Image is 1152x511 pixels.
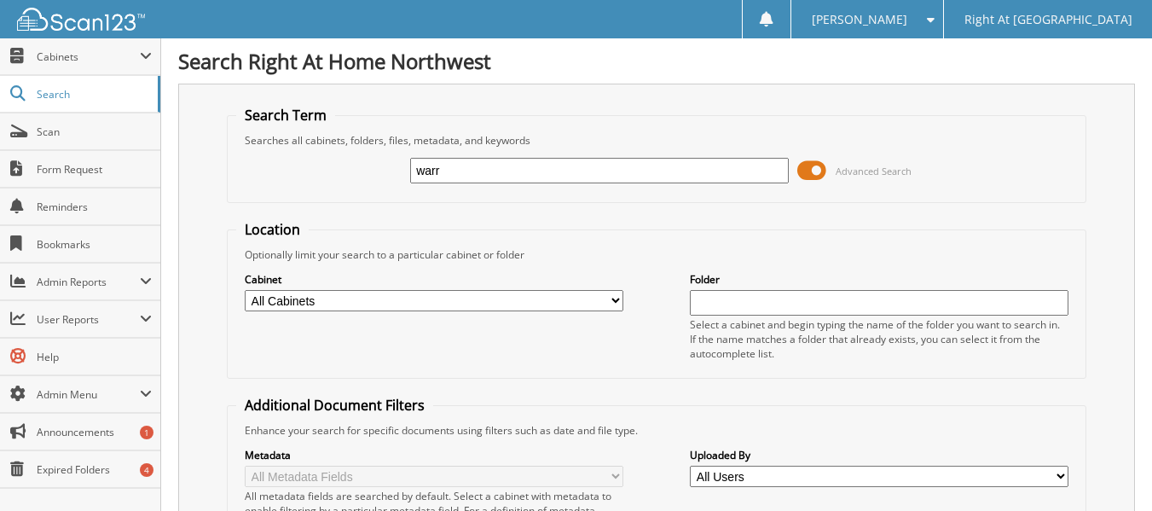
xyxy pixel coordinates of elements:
img: scan123-logo-white.svg [17,8,145,31]
span: Admin Reports [37,275,140,289]
div: 1 [140,426,153,439]
span: Expired Folders [37,462,152,477]
legend: Search Term [236,106,335,125]
span: Cabinets [37,49,140,64]
span: Announcements [37,425,152,439]
legend: Additional Document Filters [236,396,433,415]
legend: Location [236,220,309,239]
div: Enhance your search for specific documents using filters such as date and file type. [236,423,1077,438]
span: Form Request [37,162,152,177]
label: Cabinet [245,272,623,287]
span: Bookmarks [37,237,152,252]
label: Uploaded By [690,448,1068,462]
label: Metadata [245,448,623,462]
span: Search [37,87,149,102]
span: Right At [GEOGRAPHIC_DATA] [964,15,1132,25]
span: Admin Menu [37,387,140,402]
span: Reminders [37,200,152,214]
div: Optionally limit your search to a particular cabinet or folder [236,247,1077,262]
span: User Reports [37,312,140,327]
div: 4 [140,463,153,477]
span: Scan [37,125,152,139]
label: Folder [690,272,1068,287]
div: Searches all cabinets, folders, files, metadata, and keywords [236,133,1077,148]
div: Select a cabinet and begin typing the name of the folder you want to search in. If the name match... [690,317,1068,361]
span: Advanced Search [836,165,912,177]
span: [PERSON_NAME] [812,15,907,25]
span: Help [37,350,152,364]
h1: Search Right At Home Northwest [178,47,1135,75]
